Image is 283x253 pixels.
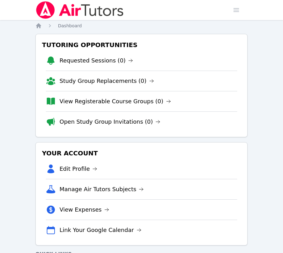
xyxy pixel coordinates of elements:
[35,23,248,29] nav: Breadcrumb
[58,23,82,29] a: Dashboard
[60,117,161,126] a: Open Study Group Invitations (0)
[58,23,82,28] span: Dashboard
[60,205,109,214] a: View Expenses
[60,77,154,85] a: Study Group Replacements (0)
[41,39,243,51] h3: Tutoring Opportunities
[60,226,141,234] a: Link Your Google Calendar
[60,185,144,194] a: Manage Air Tutors Subjects
[41,148,243,159] h3: Your Account
[35,1,124,19] img: Air Tutors
[60,56,133,65] a: Requested Sessions (0)
[60,164,98,173] a: Edit Profile
[60,97,171,106] a: View Registerable Course Groups (0)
